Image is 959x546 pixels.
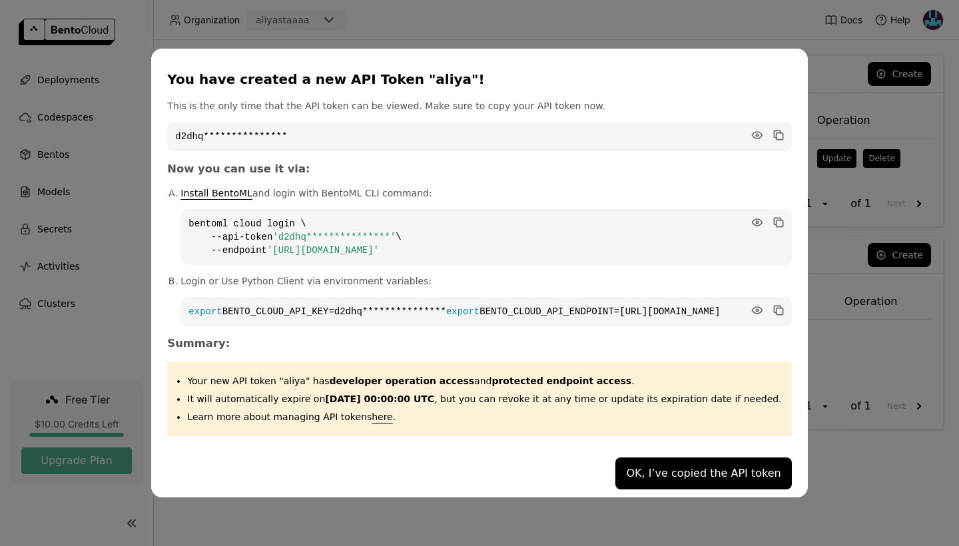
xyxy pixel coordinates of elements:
[325,394,434,404] strong: [DATE] 00:00:00 UTC
[167,162,791,176] h3: Now you can use it via:
[446,306,479,317] span: export
[330,376,475,386] strong: developer operation access
[151,49,807,497] div: dialog
[180,188,252,198] a: Install BentoML
[180,274,791,288] p: Login or Use Python Client via environment variables:
[180,186,791,200] p: and login with BentoML CLI command:
[491,376,631,386] strong: protected endpoint access
[267,245,379,256] span: '[URL][DOMAIN_NAME]'
[372,411,393,422] a: here
[188,306,222,317] span: export
[187,410,781,423] p: Learn more about managing API tokens .
[187,374,781,388] p: Your new API token "aliya" has .
[180,297,791,326] code: BENTO_CLOUD_API_KEY=d2dhq*************** BENTO_CLOUD_API_ENDPOINT=[URL][DOMAIN_NAME]
[615,457,791,489] button: OK, I’ve copied the API token
[180,209,791,265] code: bentoml cloud login \ --api-token \ --endpoint
[330,376,632,386] span: and
[187,392,781,406] p: It will automatically expire on , but you can revoke it at any time or update its expiration date...
[167,99,791,113] p: This is the only time that the API token can be viewed. Make sure to copy your API token now.
[167,337,791,350] h3: Summary:
[167,70,786,89] div: You have created a new API Token "aliya"!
